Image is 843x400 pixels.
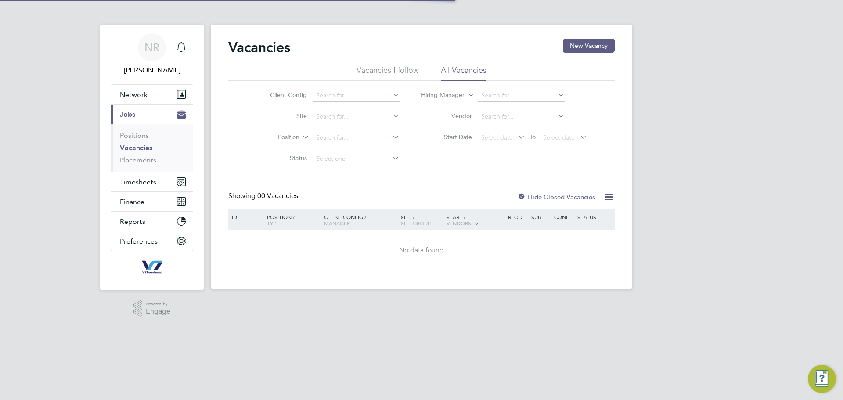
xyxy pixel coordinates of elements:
[575,209,613,224] div: Status
[478,90,565,102] input: Search for...
[111,192,193,211] button: Finance
[322,209,399,231] div: Client Config /
[120,156,156,164] a: Placements
[111,260,193,274] a: Go to home page
[120,217,145,226] span: Reports
[324,220,350,227] span: Manager
[421,112,472,120] label: Vendor
[552,209,575,224] div: Conf
[267,220,279,227] span: Type
[120,131,149,140] a: Positions
[100,25,204,290] nav: Main navigation
[543,133,575,141] span: Select date
[529,209,552,224] div: Sub
[144,42,159,53] span: NR
[230,209,260,224] div: ID
[120,110,135,119] span: Jobs
[313,90,400,102] input: Search for...
[228,191,300,201] div: Showing
[414,91,465,100] label: Hiring Manager
[146,300,170,308] span: Powered by
[111,85,193,104] button: Network
[563,39,615,53] button: New Vacancy
[399,209,445,231] div: Site /
[111,172,193,191] button: Timesheets
[257,191,298,200] span: 00 Vacancies
[478,111,565,123] input: Search for...
[138,260,166,274] img: v7recruitment-logo-retina.png
[441,65,486,81] li: All Vacancies
[230,246,613,255] div: No data found
[120,144,152,152] a: Vacancies
[808,365,836,393] button: Engage Resource Center
[447,220,471,227] span: Vendors
[249,133,299,142] label: Position
[146,308,170,315] span: Engage
[120,178,156,186] span: Timesheets
[111,212,193,231] button: Reports
[228,39,290,56] h2: Vacancies
[111,231,193,251] button: Preferences
[506,209,529,224] div: Reqd
[527,131,538,143] span: To
[517,193,595,201] label: Hide Closed Vacancies
[401,220,431,227] span: Site Group
[120,237,158,245] span: Preferences
[357,65,419,81] li: Vacancies I follow
[133,300,171,317] a: Powered byEngage
[444,209,506,231] div: Start /
[260,209,322,231] div: Position /
[313,132,400,144] input: Search for...
[120,198,144,206] span: Finance
[313,153,400,165] input: Select one
[256,112,307,120] label: Site
[421,133,472,141] label: Start Date
[111,65,193,76] span: Natasha Raso
[111,33,193,76] a: NR[PERSON_NAME]
[481,133,513,141] span: Select date
[256,91,307,99] label: Client Config
[256,154,307,162] label: Status
[111,105,193,124] button: Jobs
[120,90,148,99] span: Network
[313,111,400,123] input: Search for...
[111,124,193,172] div: Jobs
